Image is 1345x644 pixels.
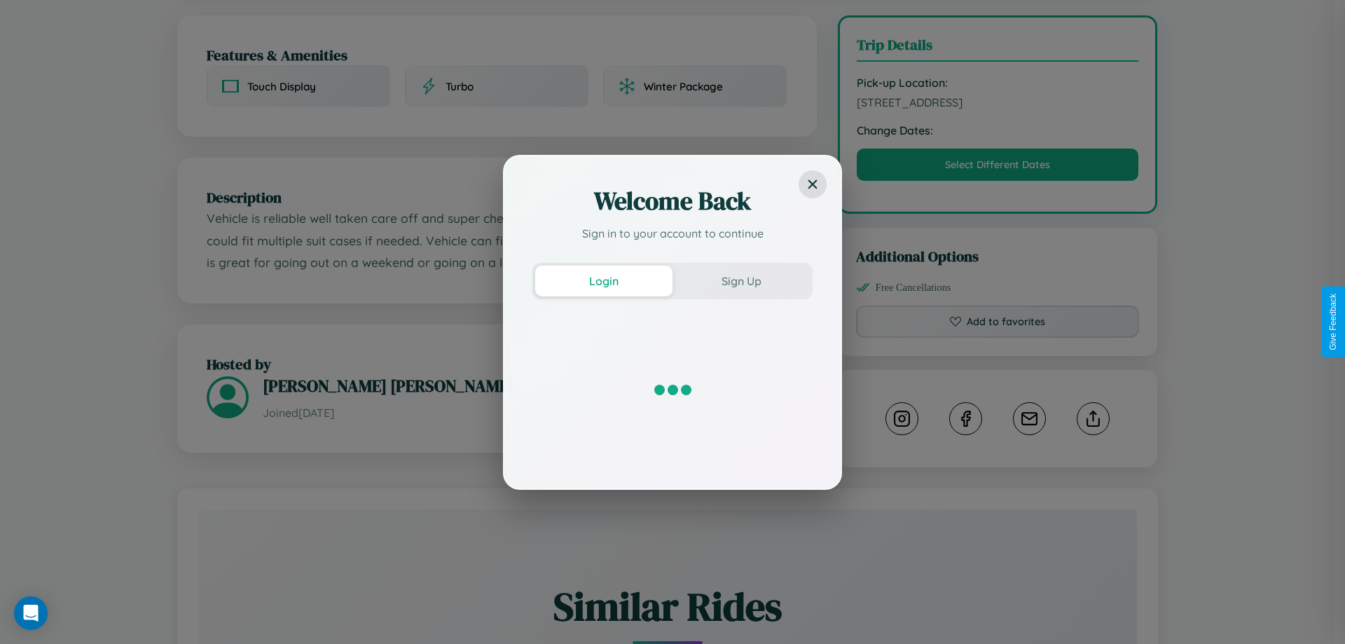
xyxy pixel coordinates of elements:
[14,596,48,630] div: Open Intercom Messenger
[535,266,672,296] button: Login
[672,266,810,296] button: Sign Up
[1328,294,1338,350] div: Give Feedback
[532,225,813,242] p: Sign in to your account to continue
[532,184,813,218] h2: Welcome Back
